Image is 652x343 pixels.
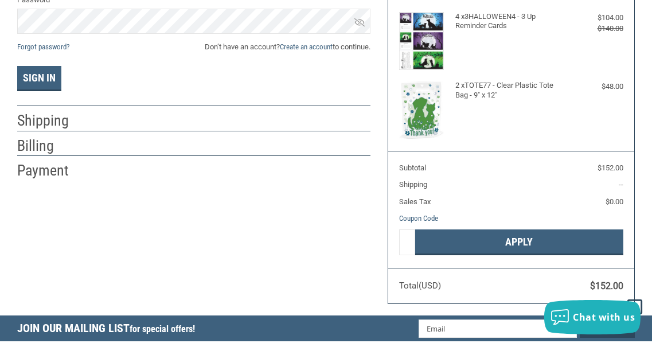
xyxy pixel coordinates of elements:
span: -- [619,180,623,189]
h2: Billing [17,137,84,155]
span: for special offers! [130,323,195,334]
span: $0.00 [606,197,623,206]
input: Gift Certificate or Coupon Code [399,229,415,255]
span: Sales Tax [399,197,431,206]
div: $48.00 [567,81,623,92]
span: Chat with us [573,311,635,323]
h4: 4 x 3HALLOWEEN4 - 3 Up Reminder Cards [455,12,564,31]
button: Sign In [17,66,61,91]
div: $104.00 [567,12,623,24]
h2: Payment [17,161,84,180]
a: Forgot password? [17,42,69,51]
span: Shipping [399,180,427,189]
button: Chat with us [544,300,641,334]
a: Create an account [280,42,333,51]
h4: 2 x TOTE77 - Clear Plastic Tote Bag - 9" x 12" [455,81,564,100]
span: $152.00 [590,280,623,291]
a: Coupon Code [399,214,438,223]
input: Email [419,319,577,338]
span: Total (USD) [399,280,441,291]
div: $140.00 [567,23,623,34]
button: Apply [415,229,623,255]
span: $152.00 [598,163,623,172]
span: Subtotal [399,163,426,172]
h2: Shipping [17,111,84,130]
span: Don’t have an account? to continue. [205,41,370,53]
